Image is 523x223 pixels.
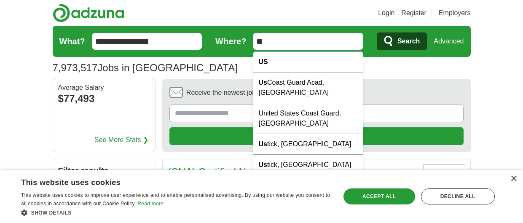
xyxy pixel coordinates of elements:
a: See More Stats ❯ [94,135,148,145]
span: Search [397,33,420,50]
div: This website uses cookies [21,175,310,188]
button: Create alert [169,127,464,145]
h1: Jobs in [GEOGRAPHIC_DATA] [53,62,238,73]
div: Accept all [343,188,415,204]
strong: Us [258,140,267,148]
div: tick, [GEOGRAPHIC_DATA] [253,155,363,175]
label: What? [59,35,85,48]
div: United States Coast Guard, [GEOGRAPHIC_DATA] [253,103,363,134]
a: Employers [439,8,471,18]
a: Register [401,8,426,18]
div: Coast Guard Acad, [GEOGRAPHIC_DATA] [253,73,363,103]
a: Login [378,8,394,18]
img: Adzuna logo [53,3,124,22]
a: Advanced [434,33,464,50]
button: Search [377,32,427,50]
div: Close [510,176,517,182]
a: Read more, opens a new window [137,201,164,207]
label: Where? [215,35,246,48]
h2: Filter results [53,159,155,182]
a: (CNA) Certified Nursing Assistant [168,166,317,177]
strong: US [258,58,268,65]
strong: Us [258,79,267,86]
img: Company logo [423,164,465,196]
div: Show details [21,208,331,217]
span: 7,973,517 [53,60,98,75]
span: Show details [31,210,72,216]
strong: Us [258,161,267,168]
div: Average Salary [58,84,150,91]
div: tick, [GEOGRAPHIC_DATA] [253,134,363,155]
span: Receive the newest jobs for this search : [186,88,330,98]
span: This website uses cookies to improve user experience and to enable personalised advertising. By u... [21,192,330,207]
div: Decline all [421,188,495,204]
div: $77,493 [58,91,150,106]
